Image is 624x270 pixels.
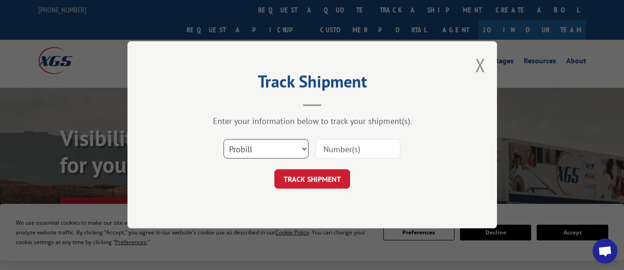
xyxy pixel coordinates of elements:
h2: Track Shipment [174,75,451,92]
button: TRACK SHIPMENT [274,170,350,189]
button: Close modal [475,53,485,77]
div: Open chat [593,239,618,264]
input: Number(s) [315,140,400,159]
div: Enter your information below to track your shipment(s). [174,116,451,127]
